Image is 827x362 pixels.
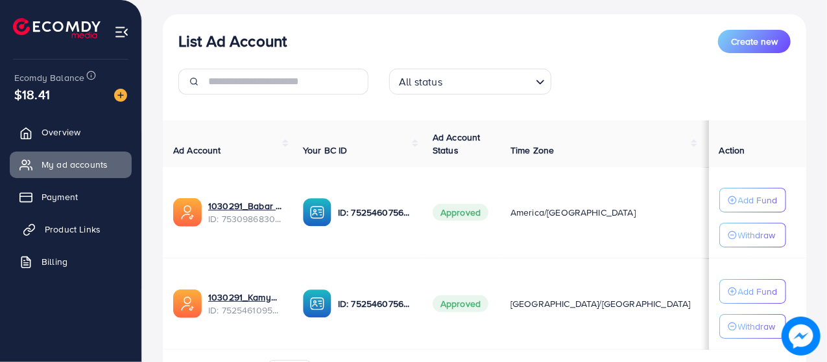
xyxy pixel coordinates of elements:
a: Billing [10,249,132,275]
img: image [782,317,821,356]
span: [GEOGRAPHIC_DATA]/[GEOGRAPHIC_DATA] [510,297,691,310]
button: Create new [718,30,791,53]
a: My ad accounts [10,152,132,177]
div: <span class='underline'>1030291_Kamyab Imports_1752157964630</span></br>7525461095948746753 [208,291,282,317]
span: Overview [42,126,80,139]
span: Create new [731,35,778,48]
span: ID: 7530986830230224912 [208,212,282,225]
p: Withdraw [738,319,776,334]
p: Add Fund [738,192,778,208]
span: Ad Account Status [433,131,481,157]
p: ID: 7525460756331528209 [338,205,412,220]
span: America/[GEOGRAPHIC_DATA] [510,206,636,219]
img: ic-ba-acc.ded83a64.svg [303,198,331,227]
button: Add Fund [719,279,786,304]
span: Approved [433,295,488,312]
button: Withdraw [719,314,786,339]
span: Ad Account [173,144,221,157]
div: Search for option [389,69,551,95]
span: Product Links [45,223,101,236]
img: image [114,89,127,102]
p: Add Fund [738,284,778,299]
div: <span class='underline'>1030291_Babar Imports_1753444527335</span></br>7530986830230224912 [208,199,282,226]
span: $18.41 [14,85,50,104]
span: Action [719,144,745,157]
p: ID: 7525460756331528209 [338,296,412,311]
a: Product Links [10,216,132,242]
img: ic-ba-acc.ded83a64.svg [303,289,331,318]
span: My ad accounts [42,158,108,171]
input: Search for option [446,70,531,91]
span: Time Zone [510,144,554,157]
span: Payment [42,190,78,203]
button: Add Fund [719,188,786,212]
p: Withdraw [738,227,776,243]
a: Payment [10,184,132,210]
img: ic-ads-acc.e4c84228.svg [173,289,202,318]
span: Billing [42,255,67,268]
span: Your BC ID [303,144,348,157]
a: 1030291_Kamyab Imports_1752157964630 [208,291,282,304]
img: ic-ads-acc.e4c84228.svg [173,198,202,227]
a: Overview [10,119,132,145]
span: Approved [433,204,488,221]
span: Ecomdy Balance [14,71,84,84]
span: All status [396,73,445,91]
button: Withdraw [719,223,786,247]
span: ID: 7525461095948746753 [208,304,282,317]
h3: List Ad Account [178,32,287,51]
img: logo [13,18,101,38]
img: menu [114,25,129,40]
a: 1030291_Babar Imports_1753444527335 [208,199,282,212]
